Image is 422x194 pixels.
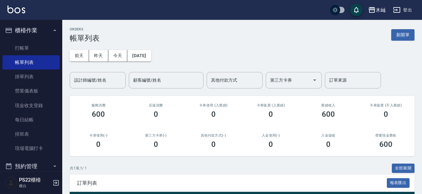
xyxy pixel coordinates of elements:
[364,103,407,107] h2: 卡券販賣 (不入業績)
[19,183,51,189] p: 櫃台
[77,103,120,107] h3: 服務消費
[2,41,60,55] a: 打帳單
[70,27,100,31] h2: ORDERS
[2,158,60,174] button: 預約管理
[307,133,350,138] h2: 入金儲值
[387,180,410,186] a: 報表匯出
[269,140,273,149] h3: 0
[269,110,273,119] h3: 0
[376,6,386,14] div: 木屾
[70,50,89,61] button: 前天
[384,110,388,119] h3: 0
[5,177,17,189] img: Person
[326,140,331,149] h3: 0
[392,164,415,173] button: 全部展開
[77,180,387,186] span: 訂單列表
[19,177,51,183] h5: PS22櫃檯
[211,140,216,149] h3: 0
[92,110,105,119] h3: 600
[135,133,177,138] h2: 第三方卡券(-)
[89,50,108,61] button: 昨天
[135,103,177,107] h2: 店販消費
[307,103,350,107] h2: 業績收入
[2,70,60,84] a: 掛單列表
[7,6,25,13] img: Logo
[2,127,60,141] a: 排班表
[70,34,100,43] h3: 帳單列表
[211,110,216,119] h3: 0
[77,133,120,138] h2: 卡券使用(-)
[310,75,320,85] button: Open
[2,22,60,38] button: 櫃檯作業
[322,110,335,119] h3: 600
[366,4,388,16] button: 木屾
[96,140,101,149] h3: 0
[2,55,60,70] a: 帳單列表
[108,50,128,61] button: 今天
[250,103,292,107] h2: 卡券販賣 (入業績)
[154,110,158,119] h3: 0
[2,84,60,98] a: 營業儀表板
[350,4,363,16] button: save
[364,133,407,138] h2: 營業現金應收
[391,4,415,16] button: 登出
[2,98,60,113] a: 現金收支登錄
[2,141,60,156] a: 現場電腦打卡
[250,133,292,138] h2: 入金使用(-)
[192,133,235,138] h2: 其他付款方式(-)
[391,32,415,38] a: 新開單
[2,113,60,127] a: 每日結帳
[387,178,410,188] button: 報表匯出
[70,165,87,171] p: 共 1 筆, 1 / 1
[154,140,158,149] h3: 0
[127,50,151,61] button: [DATE]
[379,140,392,149] h3: 600
[192,103,235,107] h2: 卡券使用 (入業績)
[391,29,415,41] button: 新開單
